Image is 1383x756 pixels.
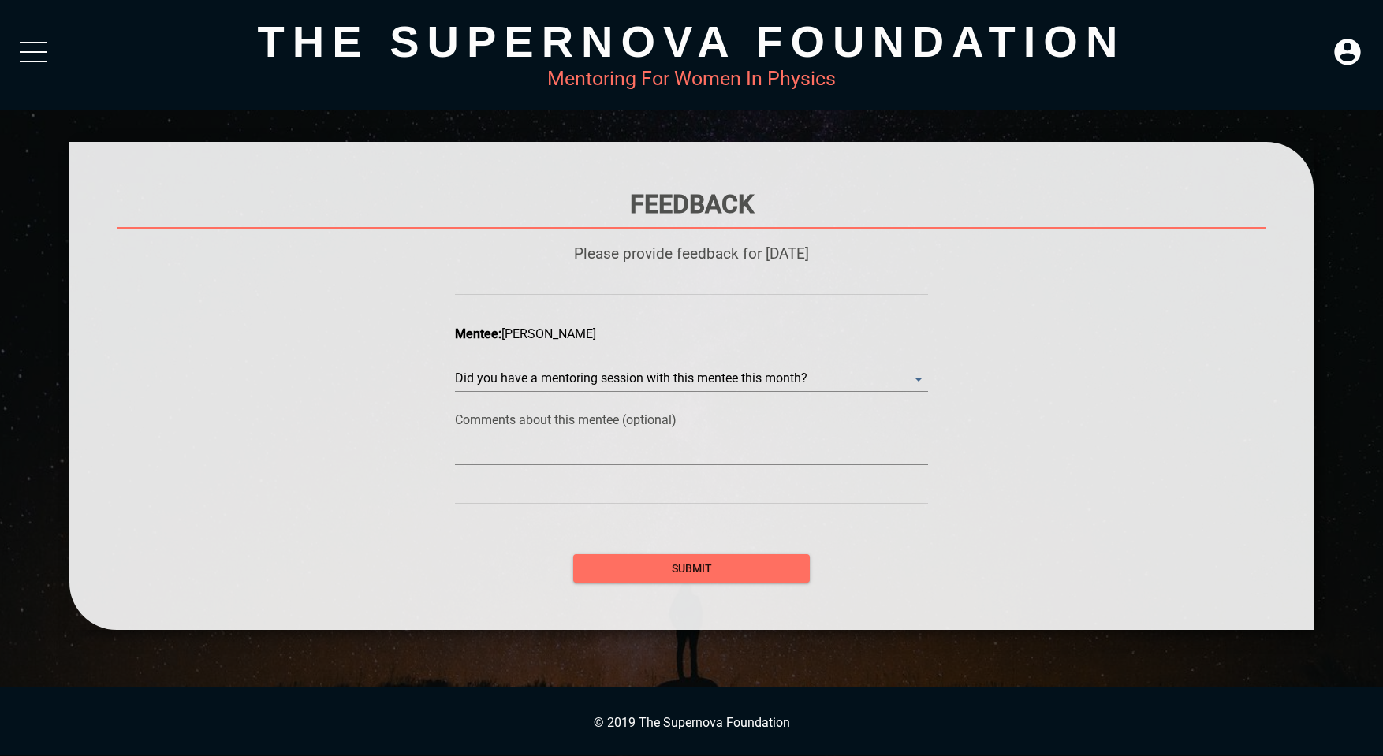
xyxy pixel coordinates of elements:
button: submit [573,554,810,583]
h1: Feedback [117,189,1267,219]
div: [PERSON_NAME] [455,326,928,341]
p: Please provide feedback for [DATE] [117,244,1267,263]
div: The Supernova Foundation [69,16,1314,67]
p: © 2019 The Supernova Foundation [16,715,1367,730]
span: Mentee: [455,326,501,341]
span: submit [586,559,797,579]
div: Mentoring For Women In Physics [69,67,1314,90]
p: Comments about this mentee (optional) [455,412,928,427]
